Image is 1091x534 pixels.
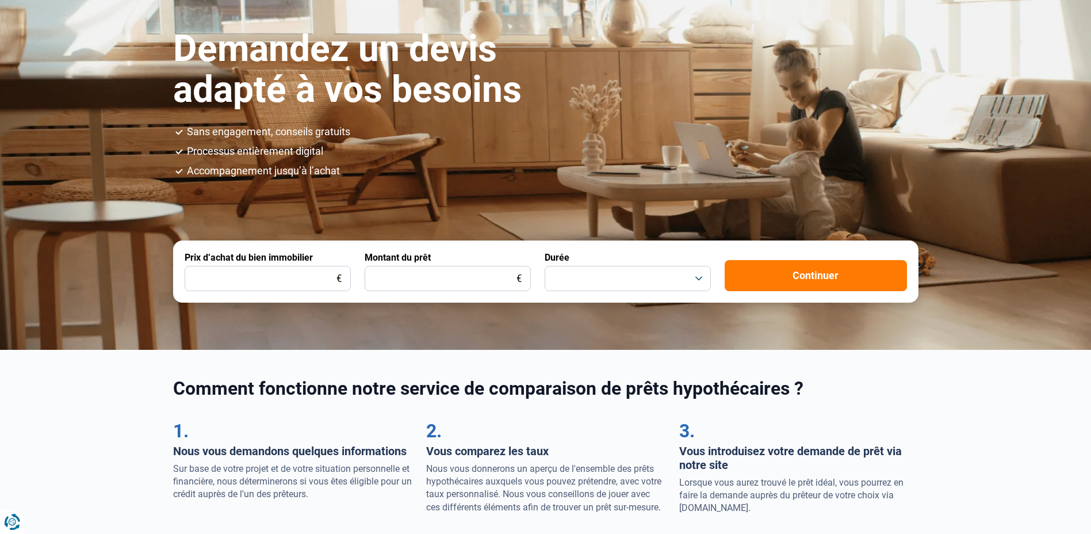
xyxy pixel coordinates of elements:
h3: Vous comparez les taux [426,444,665,458]
li: Processus entièrement digital [187,146,918,157]
span: € [336,274,342,284]
p: Sur base de votre projet et de votre situation personnelle et financière, nous déterminerons si v... [173,463,412,501]
span: 3. [679,420,695,442]
li: Sans engagement, conseils gratuits [187,127,918,137]
button: Continuer [725,260,907,291]
label: Montant du prêt [365,252,431,263]
label: Prix d’achat du bien immobilier [185,252,313,263]
p: Nous vous donnerons un aperçu de l'ensemble des prêts hypothécaires auxquels vous pouvez prétendr... [426,463,665,514]
label: Durée [545,252,569,263]
span: 1. [173,420,189,442]
h1: Demandez un devis adapté à vos besoins [173,29,615,110]
h2: Comment fonctionne notre service de comparaison de prêts hypothécaires ? [173,377,918,399]
li: Accompagnement jusqu’à l’achat [187,166,918,176]
span: € [516,274,522,284]
h3: Nous vous demandons quelques informations [173,444,412,458]
p: Lorsque vous aurez trouvé le prêt idéal, vous pourrez en faire la demande auprès du prêteur de vo... [679,476,918,515]
span: 2. [426,420,442,442]
h3: Vous introduisez votre demande de prêt via notre site [679,444,918,472]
